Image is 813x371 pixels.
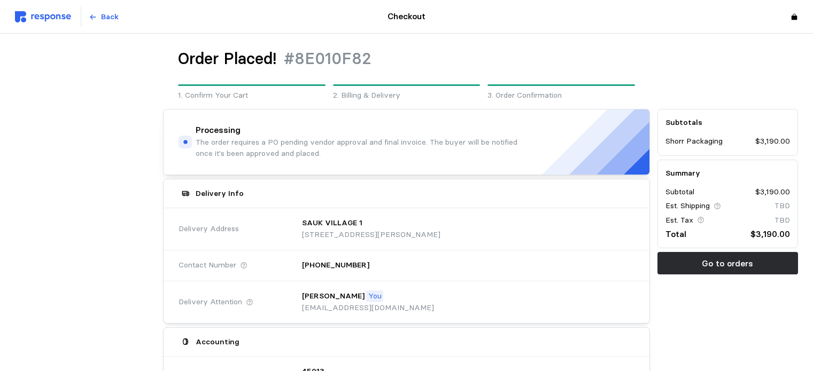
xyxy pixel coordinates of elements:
[665,186,694,198] p: Subtotal
[302,229,440,241] p: [STREET_ADDRESS][PERSON_NAME]
[333,90,480,101] p: 2. Billing & Delivery
[101,11,119,23] p: Back
[179,259,236,271] span: Contact Number
[196,336,239,348] h5: Accounting
[196,188,244,199] h5: Delivery Info
[755,136,790,147] p: $3,190.00
[388,11,425,23] h4: Checkout
[755,186,790,198] p: $3,190.00
[179,223,239,235] span: Delivery Address
[368,290,382,302] p: You
[179,296,242,308] span: Delivery Attention
[83,7,125,27] button: Back
[665,215,693,226] p: Est. Tax
[665,136,723,147] p: Shorr Packaging
[487,90,634,101] p: 3. Order Confirmation
[284,49,371,69] h1: #8E010F82
[665,200,710,212] p: Est. Shipping
[196,124,241,137] h4: Processing
[178,49,276,69] h1: Order Placed!
[302,217,362,229] p: SAUK VILLAGE 1
[302,290,365,302] p: [PERSON_NAME]
[196,137,521,160] p: The order requires a PO pending vendor approval and final invoice. The buyer will be notified onc...
[178,90,325,101] p: 1. Confirm Your Cart
[302,302,434,314] p: [EMAIL_ADDRESS][DOMAIN_NAME]
[665,168,790,179] h5: Summary
[657,252,798,274] button: Go to orders
[665,227,686,241] p: Total
[750,227,790,241] p: $3,190.00
[702,257,753,270] p: Go to orders
[775,200,790,212] p: TBD
[665,117,790,128] h5: Subtotals
[775,215,790,226] p: TBD
[15,11,71,22] img: svg%3e
[302,259,369,271] p: [PHONE_NUMBER]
